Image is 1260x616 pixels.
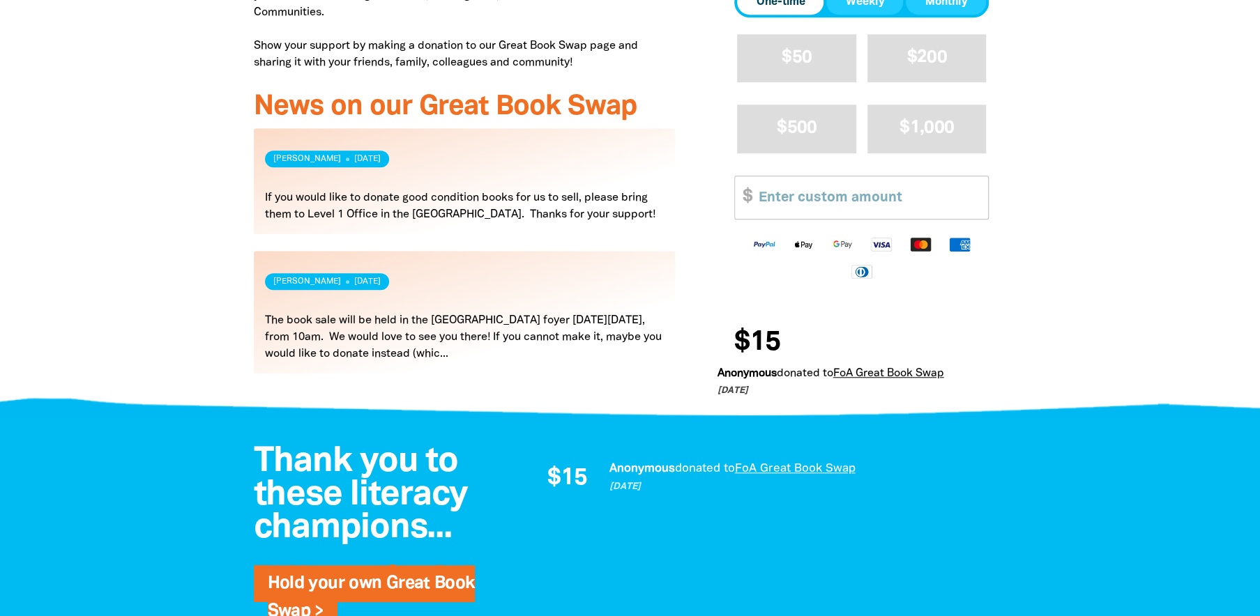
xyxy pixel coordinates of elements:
p: [DATE] [717,384,995,398]
span: donated to [674,463,734,474]
button: $200 [867,34,987,82]
div: Paginated content [254,128,676,390]
img: Mastercard logo [901,236,940,252]
span: Thank you to these literacy champions... [254,446,468,544]
div: Donation stream [532,460,992,498]
a: FoA Great Book Swap [833,369,943,378]
span: $50 [782,49,812,66]
div: Available payment methods [734,225,989,290]
span: $1,000 [900,120,954,136]
img: American Express logo [940,236,979,252]
p: [DATE] [609,480,992,494]
h3: News on our Great Book Swap [254,92,676,123]
span: $15 [734,329,780,357]
img: Visa logo [862,236,901,252]
img: Diners Club logo [842,263,881,279]
img: Paypal logo [745,236,784,252]
em: Anonymous [717,369,776,378]
button: $500 [737,105,856,153]
img: Apple Pay logo [784,236,823,252]
span: $ [735,176,752,218]
span: donated to [776,369,833,378]
a: FoA Great Book Swap [734,463,855,474]
button: $1,000 [867,105,987,153]
input: Enter custom amount [749,176,988,218]
img: Google Pay logo [823,236,862,252]
span: $200 [907,49,947,66]
span: $15 [547,467,587,491]
button: $50 [737,34,856,82]
div: Paginated content [532,460,992,498]
div: Donation stream [717,321,1006,398]
em: Anonymous [609,463,674,474]
span: $500 [777,120,817,136]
